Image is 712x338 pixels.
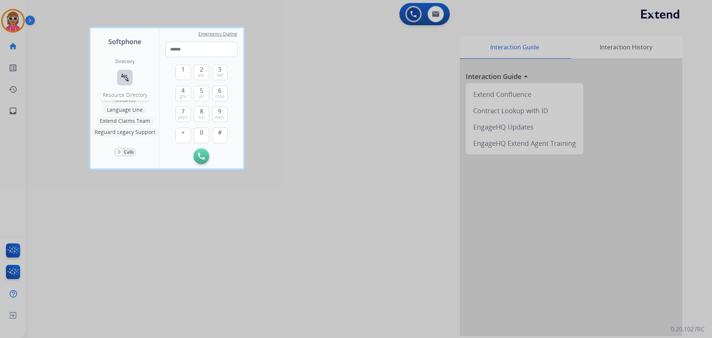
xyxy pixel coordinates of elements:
[181,65,185,74] span: 1
[198,72,205,78] span: abc
[200,86,203,95] span: 5
[181,86,185,95] span: 4
[121,73,129,82] mat-icon: connect_without_contact
[175,128,191,143] button: +
[115,59,135,65] h2: Directory
[175,106,191,122] button: 7pqrs
[96,117,154,125] button: Extend Claims Team
[217,72,223,78] span: def
[114,148,136,157] button: 0Calls
[194,86,209,101] button: 5jkl
[200,65,203,74] span: 2
[212,65,228,80] button: 3def
[200,107,203,116] span: 8
[215,114,225,120] span: wxyz
[194,106,209,122] button: 8tuv
[91,128,159,137] button: Reguard Legacy Support
[117,70,133,85] button: Resource Directory
[671,325,705,334] p: 0.20.1027RC
[124,149,134,155] p: Calls
[178,114,188,120] span: pqrs
[215,93,224,99] span: mno
[103,91,147,98] span: Resource Directory
[218,86,221,95] span: 6
[200,128,203,137] span: 0
[181,128,185,137] span: +
[116,149,122,155] p: 0
[175,65,191,80] button: 1
[198,114,205,120] span: tuv
[180,93,186,99] span: ghi
[198,31,237,37] span: Emergency Dialing
[212,86,228,101] button: 6mno
[218,65,221,74] span: 3
[199,93,204,99] span: jkl
[194,65,209,80] button: 2abc
[212,106,228,122] button: 9wxyz
[194,128,209,143] button: 0
[212,128,228,143] button: #
[218,128,222,137] span: #
[198,153,205,160] img: call-button
[218,107,221,116] span: 9
[181,107,185,116] span: 7
[103,105,146,114] button: Language Line
[108,36,141,47] span: Softphone
[175,86,191,101] button: 4ghi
